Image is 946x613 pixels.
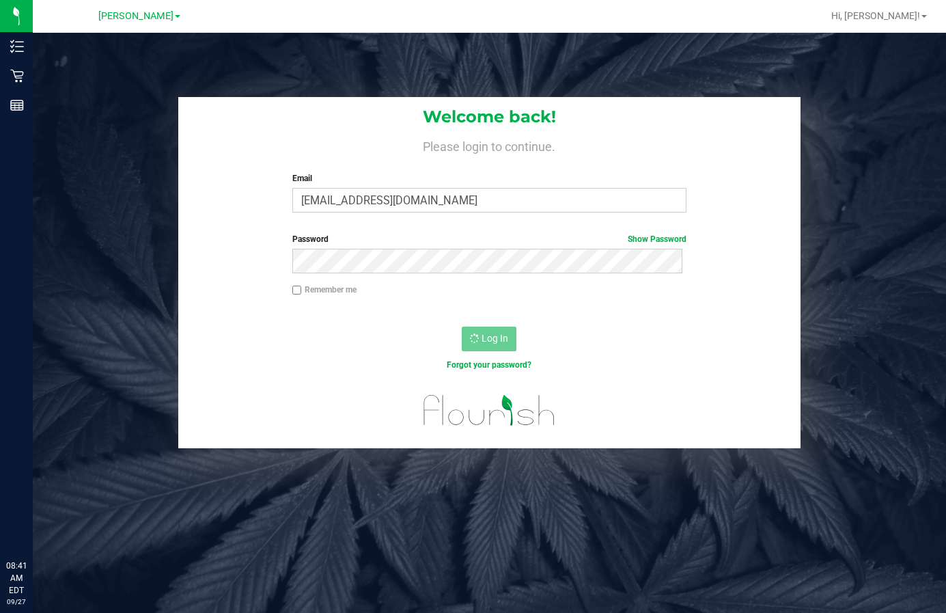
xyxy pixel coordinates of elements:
h4: Please login to continue. [178,137,801,153]
inline-svg: Retail [10,69,24,83]
a: Forgot your password? [447,360,531,370]
p: 09/27 [6,597,27,607]
span: Hi, [PERSON_NAME]! [831,10,920,21]
span: Password [292,234,329,244]
inline-svg: Inventory [10,40,24,53]
inline-svg: Reports [10,98,24,112]
h1: Welcome back! [178,108,801,126]
p: 08:41 AM EDT [6,560,27,597]
input: Remember me [292,286,302,295]
img: flourish_logo.svg [412,385,568,435]
span: [PERSON_NAME] [98,10,173,22]
label: Remember me [292,284,357,296]
a: Show Password [628,234,686,244]
label: Email [292,172,687,185]
button: Log In [462,327,516,351]
span: Log In [482,333,508,344]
